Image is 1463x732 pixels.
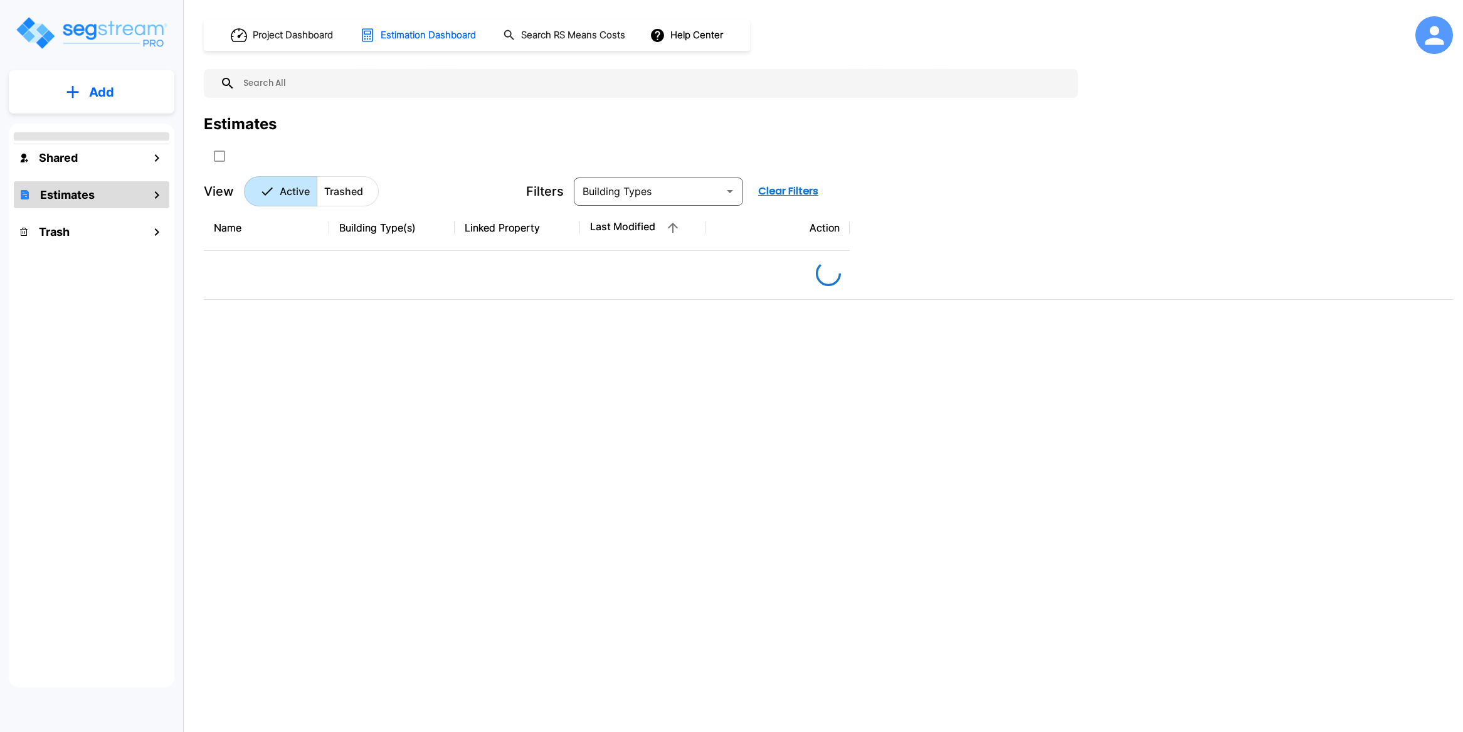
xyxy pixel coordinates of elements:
[526,182,564,201] p: Filters
[521,28,625,43] h1: Search RS Means Costs
[455,205,580,251] th: Linked Property
[355,22,483,48] button: Estimation Dashboard
[14,15,168,51] img: Logo
[253,28,333,43] h1: Project Dashboard
[244,176,317,206] button: Active
[204,113,277,135] div: Estimates
[578,183,719,200] input: Building Types
[647,23,728,47] button: Help Center
[381,28,476,43] h1: Estimation Dashboard
[39,149,78,166] h1: Shared
[244,176,379,206] div: Platform
[580,205,705,251] th: Last Modified
[204,182,234,201] p: View
[89,83,114,102] p: Add
[39,223,70,240] h1: Trash
[226,21,340,49] button: Project Dashboard
[214,220,319,235] div: Name
[498,23,632,48] button: Search RS Means Costs
[207,144,232,169] button: SelectAll
[280,184,310,199] p: Active
[9,74,174,110] button: Add
[329,205,455,251] th: Building Type(s)
[705,205,850,251] th: Action
[317,176,379,206] button: Trashed
[235,69,1072,98] input: Search All
[721,183,739,200] button: Open
[324,184,363,199] p: Trashed
[40,186,95,203] h1: Estimates
[753,179,823,204] button: Clear Filters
